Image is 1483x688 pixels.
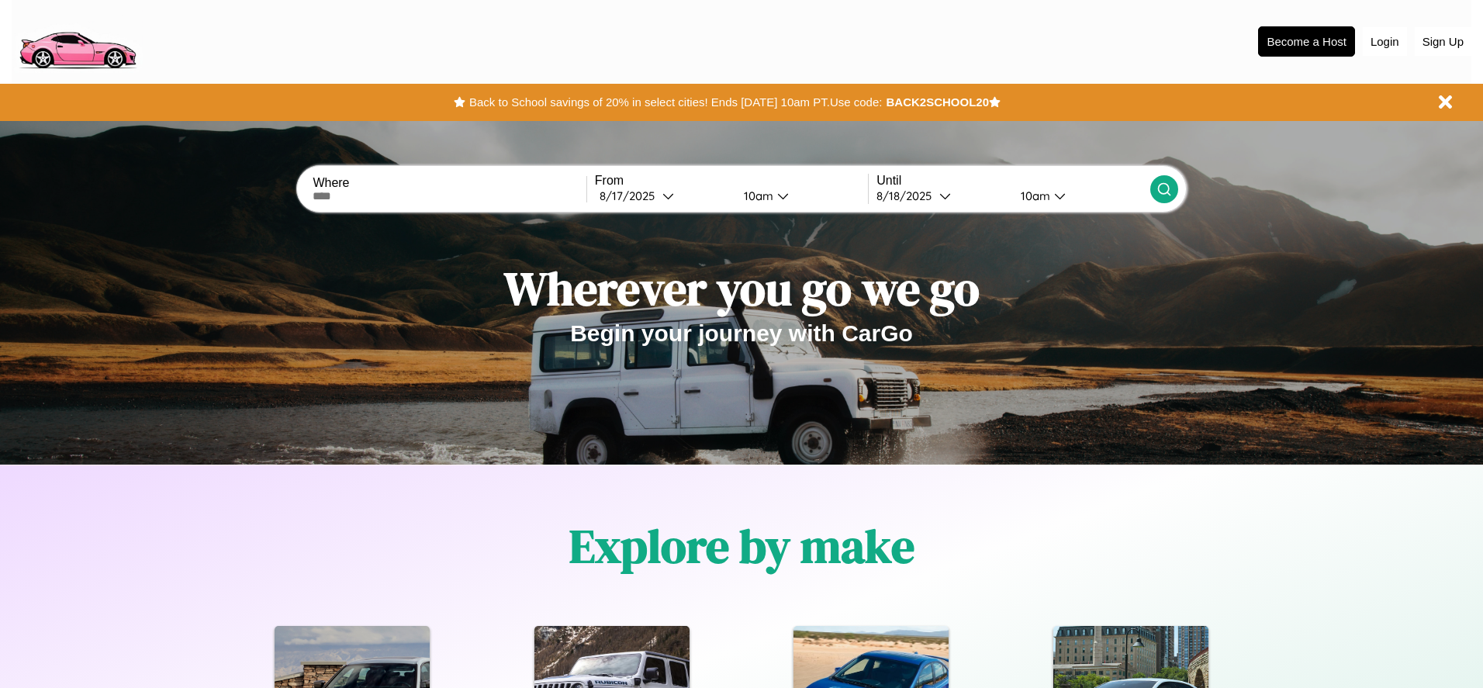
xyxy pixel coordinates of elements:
button: Become a Host [1258,26,1355,57]
label: Until [876,174,1149,188]
div: 10am [1013,188,1054,203]
img: logo [12,8,143,73]
button: 10am [731,188,868,204]
button: 10am [1008,188,1149,204]
h1: Explore by make [569,514,914,578]
button: Back to School savings of 20% in select cities! Ends [DATE] 10am PT.Use code: [465,92,886,113]
button: 8/17/2025 [595,188,731,204]
label: Where [313,176,586,190]
div: 8 / 18 / 2025 [876,188,939,203]
label: From [595,174,868,188]
button: Sign Up [1415,27,1471,56]
div: 10am [736,188,777,203]
div: 8 / 17 / 2025 [600,188,662,203]
button: Login [1363,27,1407,56]
b: BACK2SCHOOL20 [886,95,989,109]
